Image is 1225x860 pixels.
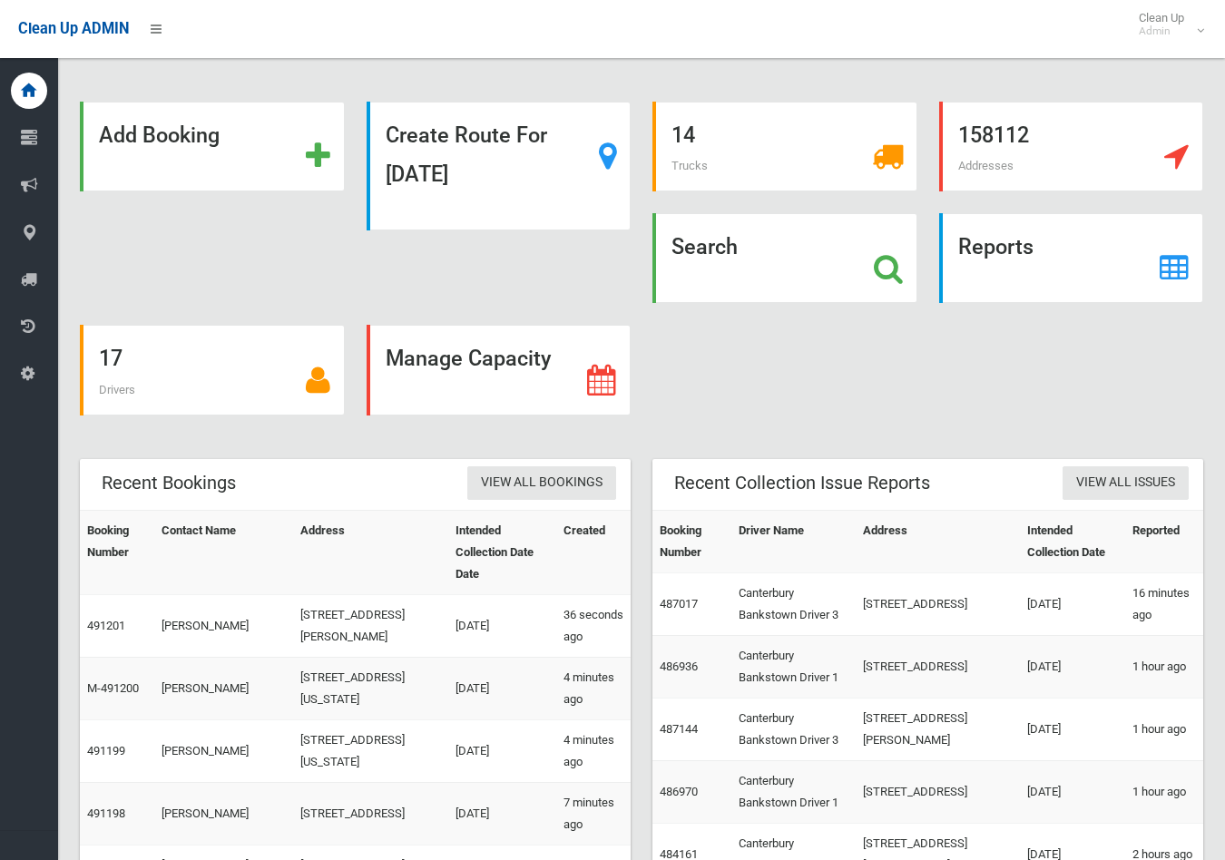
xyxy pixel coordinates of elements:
td: 36 seconds ago [556,594,631,657]
td: [DATE] [1020,572,1125,635]
td: [PERSON_NAME] [154,594,293,657]
strong: 17 [99,346,122,371]
a: Reports [939,213,1204,303]
th: Contact Name [154,510,293,594]
a: View All Bookings [467,466,616,500]
a: 491198 [87,806,125,820]
td: [STREET_ADDRESS] [293,782,448,845]
a: Add Booking [80,102,345,191]
td: Canterbury Bankstown Driver 3 [731,698,856,760]
a: Create Route For [DATE] [367,102,632,230]
td: [STREET_ADDRESS] [856,760,1020,823]
strong: 158112 [958,122,1029,148]
td: [PERSON_NAME] [154,719,293,782]
span: Addresses [958,159,1014,172]
strong: Add Booking [99,122,220,148]
small: Admin [1139,24,1184,38]
strong: 14 [671,122,695,148]
strong: Manage Capacity [386,346,551,371]
td: 7 minutes ago [556,782,631,845]
td: [STREET_ADDRESS] [856,635,1020,698]
a: 491199 [87,744,125,757]
td: [DATE] [448,782,556,845]
a: 487017 [660,597,698,611]
th: Created [556,510,631,594]
a: 487144 [660,722,698,736]
td: Canterbury Bankstown Driver 1 [731,635,856,698]
a: 491201 [87,619,125,632]
strong: Reports [958,234,1034,259]
a: Manage Capacity [367,325,632,415]
td: [STREET_ADDRESS][US_STATE] [293,719,448,782]
td: [DATE] [448,594,556,657]
th: Reported [1125,510,1203,572]
header: Recent Collection Issue Reports [652,465,952,501]
td: [DATE] [448,719,556,782]
a: Search [652,213,917,303]
td: 4 minutes ago [556,719,631,782]
span: Drivers [99,383,135,396]
td: 1 hour ago [1125,635,1203,698]
td: [PERSON_NAME] [154,782,293,845]
span: Trucks [671,159,708,172]
a: 486970 [660,785,698,798]
strong: Search [671,234,738,259]
td: 1 hour ago [1125,760,1203,823]
a: View All Issues [1063,466,1189,500]
td: [DATE] [1020,698,1125,760]
th: Booking Number [80,510,154,594]
td: 16 minutes ago [1125,572,1203,635]
td: Canterbury Bankstown Driver 1 [731,760,856,823]
td: [STREET_ADDRESS][PERSON_NAME] [293,594,448,657]
td: [DATE] [448,657,556,719]
span: Clean Up ADMIN [18,20,129,37]
td: Canterbury Bankstown Driver 3 [731,572,856,635]
strong: Create Route For [DATE] [386,122,547,187]
th: Intended Collection Date [1020,510,1125,572]
span: Clean Up [1130,11,1202,38]
header: Recent Bookings [80,465,258,501]
td: [STREET_ADDRESS][PERSON_NAME] [856,698,1020,760]
th: Intended Collection Date Date [448,510,556,594]
td: 4 minutes ago [556,657,631,719]
td: [DATE] [1020,635,1125,698]
th: Address [293,510,448,594]
a: 158112 Addresses [939,102,1204,191]
th: Driver Name [731,510,856,572]
th: Address [856,510,1020,572]
a: M-491200 [87,681,139,695]
td: [STREET_ADDRESS][US_STATE] [293,657,448,719]
td: [STREET_ADDRESS] [856,572,1020,635]
td: [DATE] [1020,760,1125,823]
td: 1 hour ago [1125,698,1203,760]
td: [PERSON_NAME] [154,657,293,719]
a: 17 Drivers [80,325,345,415]
th: Booking Number [652,510,731,572]
a: 486936 [660,660,698,673]
a: 14 Trucks [652,102,917,191]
